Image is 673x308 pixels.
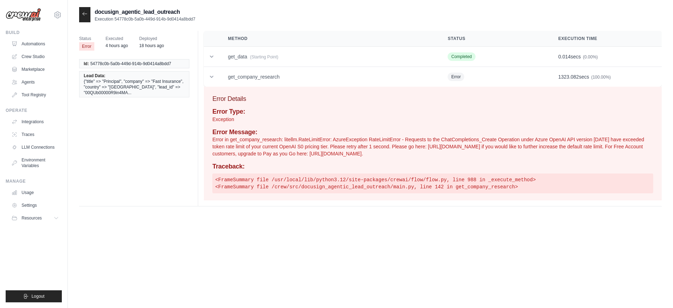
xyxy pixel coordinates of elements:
[139,43,164,48] time: August 20, 2025 at 20:15 CDT
[583,55,598,59] span: (0.00%)
[448,73,464,81] span: Error
[90,61,171,67] span: 54778c0b-5a0b-449d-914b-9d0414a8bdd7
[638,274,673,308] iframe: Chat Widget
[591,75,610,80] span: (100.00%)
[212,108,653,116] h4: Error Type:
[8,212,62,224] button: Resources
[8,200,62,211] a: Settings
[8,142,62,153] a: LLM Connections
[212,116,653,123] p: Exception
[6,108,62,113] div: Operate
[6,30,62,35] div: Build
[212,163,653,171] h4: Traceback:
[95,16,195,22] p: Execution 54778c0b-5a0b-449d-914b-9d0414a8bdd7
[219,31,439,47] th: Method
[139,35,164,42] span: Deployed
[212,136,653,157] p: Error in get_company_research: litellm.RateLimitError: AzureException RateLimitError - Requests t...
[219,67,439,87] td: get_company_research
[8,64,62,75] a: Marketplace
[22,215,42,221] span: Resources
[439,31,550,47] th: Status
[8,51,62,62] a: Crew Studio
[250,55,278,59] span: (Starting Point)
[84,61,89,67] span: Id:
[106,43,128,48] time: August 21, 2025 at 09:54 CDT
[6,8,41,22] img: Logo
[84,79,185,96] span: {"title" => "Principal", "company" => "Fast Insurance", "country" => "[GEOGRAPHIC_DATA]", "lead_i...
[8,129,62,140] a: Traces
[106,35,128,42] span: Executed
[95,8,195,16] h2: docusign_agentic_lead_outreach
[8,187,62,198] a: Usage
[79,42,94,51] span: Error
[448,52,475,61] span: Completed
[8,89,62,101] a: Tool Registry
[219,47,439,67] td: get_data
[550,47,662,67] td: secs
[6,290,62,302] button: Logout
[8,116,62,127] a: Integrations
[558,54,571,59] span: 0.014
[212,173,653,193] pre: <FrameSummary file /usr/local/lib/python3.12/site-packages/crewai/flow/flow.py, line 988 in _exec...
[558,74,579,80] span: 1323.082
[550,67,662,87] td: secs
[31,293,45,299] span: Logout
[212,94,653,104] h3: Error Details
[6,178,62,184] div: Manage
[550,31,662,47] th: Execution Time
[79,35,94,42] span: Status
[8,154,62,171] a: Environment Variables
[8,38,62,50] a: Automations
[84,73,105,79] span: Lead Data:
[8,76,62,88] a: Agents
[212,129,653,136] h4: Error Message:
